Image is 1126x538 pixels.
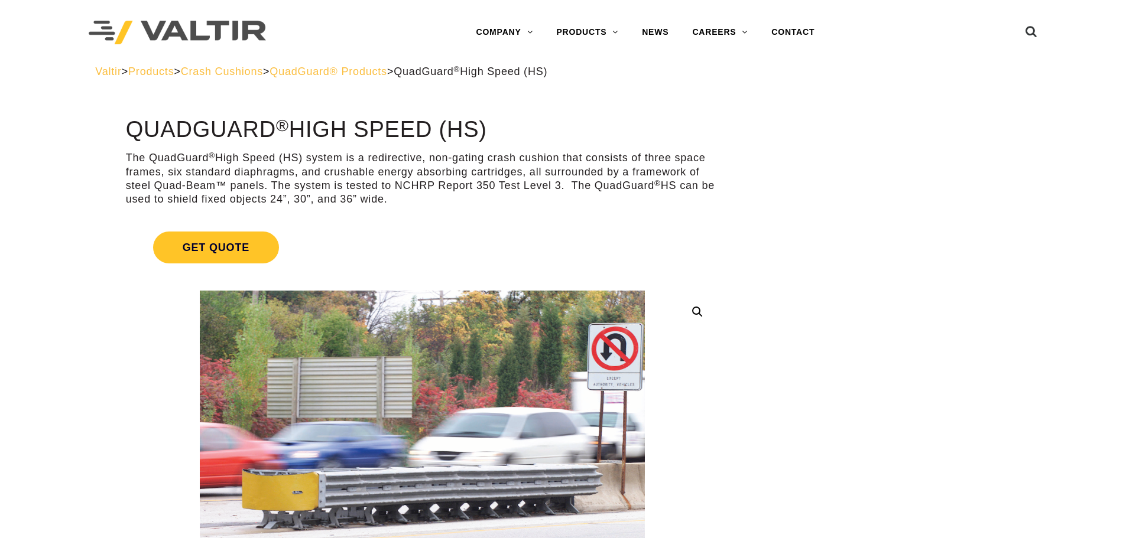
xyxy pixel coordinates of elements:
[760,21,826,44] a: CONTACT
[126,118,719,142] h1: QuadGuard High Speed (HS)
[153,231,279,263] span: Get Quote
[128,66,174,77] a: Products
[464,21,544,44] a: COMPANY
[544,21,630,44] a: PRODUCTS
[89,21,266,45] img: Valtir
[209,151,215,160] sup: ®
[454,65,460,74] sup: ®
[95,66,121,77] a: Valtir
[126,217,719,278] a: Get Quote
[654,179,661,188] sup: ®
[126,151,719,207] p: The QuadGuard High Speed (HS) system is a redirective, non-gating crash cushion that consists of ...
[276,116,289,135] sup: ®
[680,21,760,44] a: CAREERS
[394,66,547,77] span: QuadGuard High Speed (HS)
[630,21,680,44] a: NEWS
[270,66,387,77] a: QuadGuard® Products
[95,65,1031,79] div: > > > >
[181,66,263,77] a: Crash Cushions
